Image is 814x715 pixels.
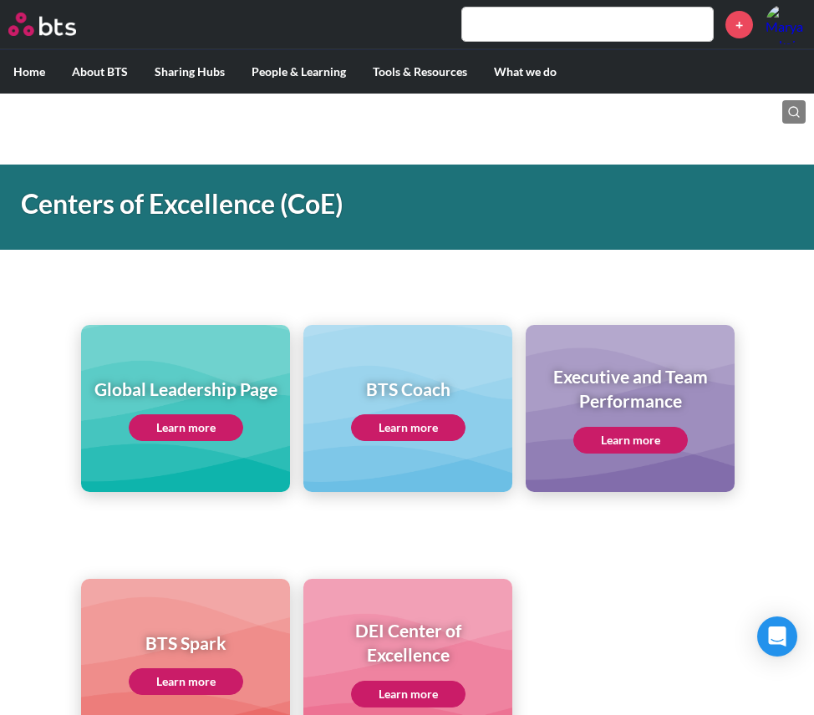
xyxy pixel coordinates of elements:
label: What we do [481,50,570,94]
label: Tools & Resources [359,50,481,94]
img: BTS Logo [8,13,76,36]
label: About BTS [59,50,141,94]
h1: Global Leadership Page [94,377,277,401]
a: Learn more [573,427,688,454]
h1: DEI Center of Excellence [315,618,501,667]
h1: Centers of Excellence (CoE) [21,185,562,223]
div: Open Intercom Messenger [757,616,797,657]
label: Sharing Hubs [141,50,238,94]
a: Learn more [351,681,466,707]
img: Marya Tykal [766,4,806,44]
a: Learn more [129,414,243,441]
a: Go home [8,13,107,36]
h1: BTS Coach [351,377,466,401]
a: Profile [766,4,806,44]
h1: Executive and Team Performance [537,364,723,413]
h1: BTS Spark [129,631,243,655]
a: Learn more [129,668,243,695]
a: + [725,11,753,38]
a: Learn more [351,414,466,441]
label: People & Learning [238,50,359,94]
